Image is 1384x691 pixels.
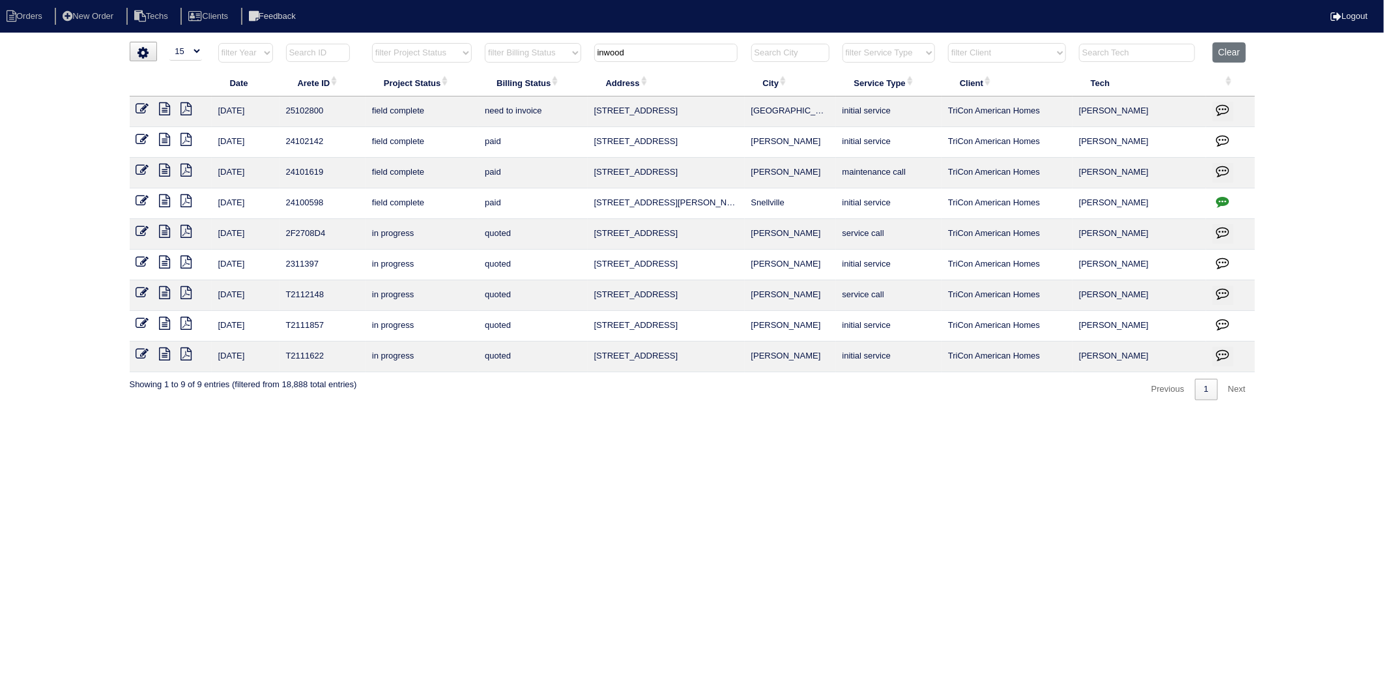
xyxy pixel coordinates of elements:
[588,188,745,219] td: [STREET_ADDRESS][PERSON_NAME]
[212,219,280,250] td: [DATE]
[942,158,1073,188] td: TriCon American Homes
[280,69,366,96] th: Arete ID: activate to sort column ascending
[1073,342,1206,372] td: [PERSON_NAME]
[745,311,836,342] td: [PERSON_NAME]
[280,188,366,219] td: 24100598
[478,250,587,280] td: quoted
[366,158,478,188] td: field complete
[478,219,587,250] td: quoted
[55,8,124,25] li: New Order
[1219,379,1255,400] a: Next
[942,188,1073,219] td: TriCon American Homes
[1142,379,1194,400] a: Previous
[1073,158,1206,188] td: [PERSON_NAME]
[745,250,836,280] td: [PERSON_NAME]
[55,11,124,21] a: New Order
[588,280,745,311] td: [STREET_ADDRESS]
[942,250,1073,280] td: TriCon American Homes
[1073,69,1206,96] th: Tech
[751,44,829,62] input: Search City
[942,311,1073,342] td: TriCon American Homes
[212,250,280,280] td: [DATE]
[1213,42,1246,63] button: Clear
[1073,188,1206,219] td: [PERSON_NAME]
[280,158,366,188] td: 24101619
[942,96,1073,127] td: TriCon American Homes
[212,280,280,311] td: [DATE]
[588,158,745,188] td: [STREET_ADDRESS]
[594,44,738,62] input: Search Address
[1073,311,1206,342] td: [PERSON_NAME]
[836,250,942,280] td: initial service
[588,96,745,127] td: [STREET_ADDRESS]
[1073,250,1206,280] td: [PERSON_NAME]
[942,280,1073,311] td: TriCon American Homes
[180,8,238,25] li: Clients
[1206,69,1255,96] th: : activate to sort column ascending
[366,219,478,250] td: in progress
[745,342,836,372] td: [PERSON_NAME]
[836,188,942,219] td: initial service
[942,69,1073,96] th: Client: activate to sort column ascending
[366,96,478,127] td: field complete
[836,219,942,250] td: service call
[212,127,280,158] td: [DATE]
[836,69,942,96] th: Service Type: activate to sort column ascending
[942,127,1073,158] td: TriCon American Homes
[478,311,587,342] td: quoted
[241,8,306,25] li: Feedback
[1079,44,1195,62] input: Search Tech
[280,96,366,127] td: 25102800
[478,69,587,96] th: Billing Status: activate to sort column ascending
[126,8,179,25] li: Techs
[180,11,238,21] a: Clients
[366,280,478,311] td: in progress
[478,342,587,372] td: quoted
[366,188,478,219] td: field complete
[745,280,836,311] td: [PERSON_NAME]
[280,127,366,158] td: 24102142
[212,311,280,342] td: [DATE]
[836,158,942,188] td: maintenance call
[588,127,745,158] td: [STREET_ADDRESS]
[212,69,280,96] th: Date
[280,311,366,342] td: T2111857
[836,342,942,372] td: initial service
[212,188,280,219] td: [DATE]
[280,250,366,280] td: 2311397
[212,342,280,372] td: [DATE]
[212,158,280,188] td: [DATE]
[366,69,478,96] th: Project Status: activate to sort column ascending
[286,44,350,62] input: Search ID
[366,250,478,280] td: in progress
[1073,219,1206,250] td: [PERSON_NAME]
[478,96,587,127] td: need to invoice
[745,219,836,250] td: [PERSON_NAME]
[478,280,587,311] td: quoted
[280,219,366,250] td: 2F2708D4
[280,342,366,372] td: T2111622
[1073,280,1206,311] td: [PERSON_NAME]
[366,311,478,342] td: in progress
[745,96,836,127] td: [GEOGRAPHIC_DATA]
[745,188,836,219] td: Snellville
[1331,11,1368,21] a: Logout
[1073,96,1206,127] td: [PERSON_NAME]
[588,250,745,280] td: [STREET_ADDRESS]
[836,96,942,127] td: initial service
[588,342,745,372] td: [STREET_ADDRESS]
[745,158,836,188] td: [PERSON_NAME]
[836,127,942,158] td: initial service
[366,342,478,372] td: in progress
[588,311,745,342] td: [STREET_ADDRESS]
[478,127,587,158] td: paid
[836,311,942,342] td: initial service
[588,219,745,250] td: [STREET_ADDRESS]
[366,127,478,158] td: field complete
[1195,379,1218,400] a: 1
[942,342,1073,372] td: TriCon American Homes
[126,11,179,21] a: Techs
[588,69,745,96] th: Address: activate to sort column ascending
[1073,127,1206,158] td: [PERSON_NAME]
[212,96,280,127] td: [DATE]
